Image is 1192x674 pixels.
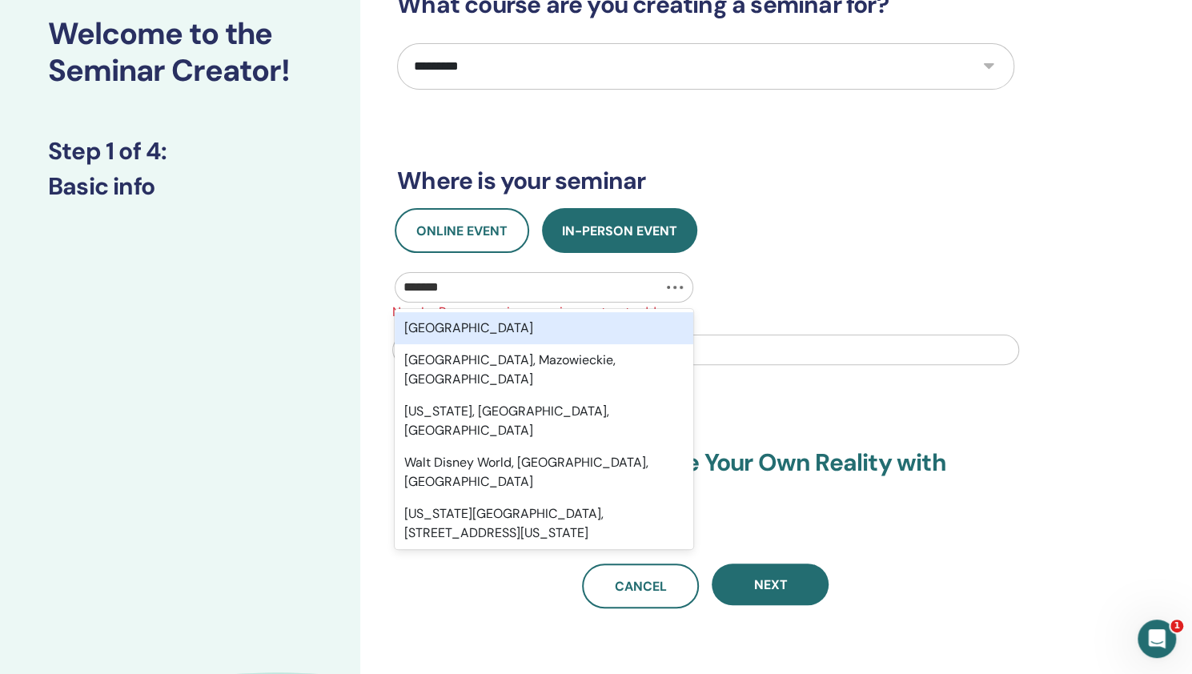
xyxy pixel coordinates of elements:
h3: Step 1 of 4 : [48,137,312,166]
button: In-Person Event [542,208,697,253]
h3: ThetaHealing Intro- Create Your Own Reality with [PERSON_NAME] [397,448,1014,525]
span: Cancel [615,578,667,595]
div: [US_STATE][GEOGRAPHIC_DATA], [STREET_ADDRESS][US_STATE] [395,498,693,549]
h3: Confirm your details [397,413,1014,442]
span: Online Event [416,223,508,239]
a: Cancel [582,564,699,608]
div: [US_STATE], [GEOGRAPHIC_DATA], [GEOGRAPHIC_DATA] [395,395,693,447]
button: Online Event [395,208,529,253]
h3: Where is your seminar [397,166,1014,195]
span: 1 [1170,620,1183,632]
div: [GEOGRAPHIC_DATA] [395,312,693,344]
button: Next [712,564,829,605]
div: Walt Disney World, [GEOGRAPHIC_DATA], [GEOGRAPHIC_DATA] [395,447,693,498]
span: New In-Person seminar requires a street address [383,303,1029,322]
iframe: Intercom live chat [1138,620,1176,658]
h2: Welcome to the Seminar Creator! [48,16,312,89]
div: [GEOGRAPHIC_DATA], Mazowieckie, [GEOGRAPHIC_DATA] [395,344,693,395]
span: In-Person Event [562,223,677,239]
span: Next [753,576,787,593]
h3: Basic info [48,172,312,201]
